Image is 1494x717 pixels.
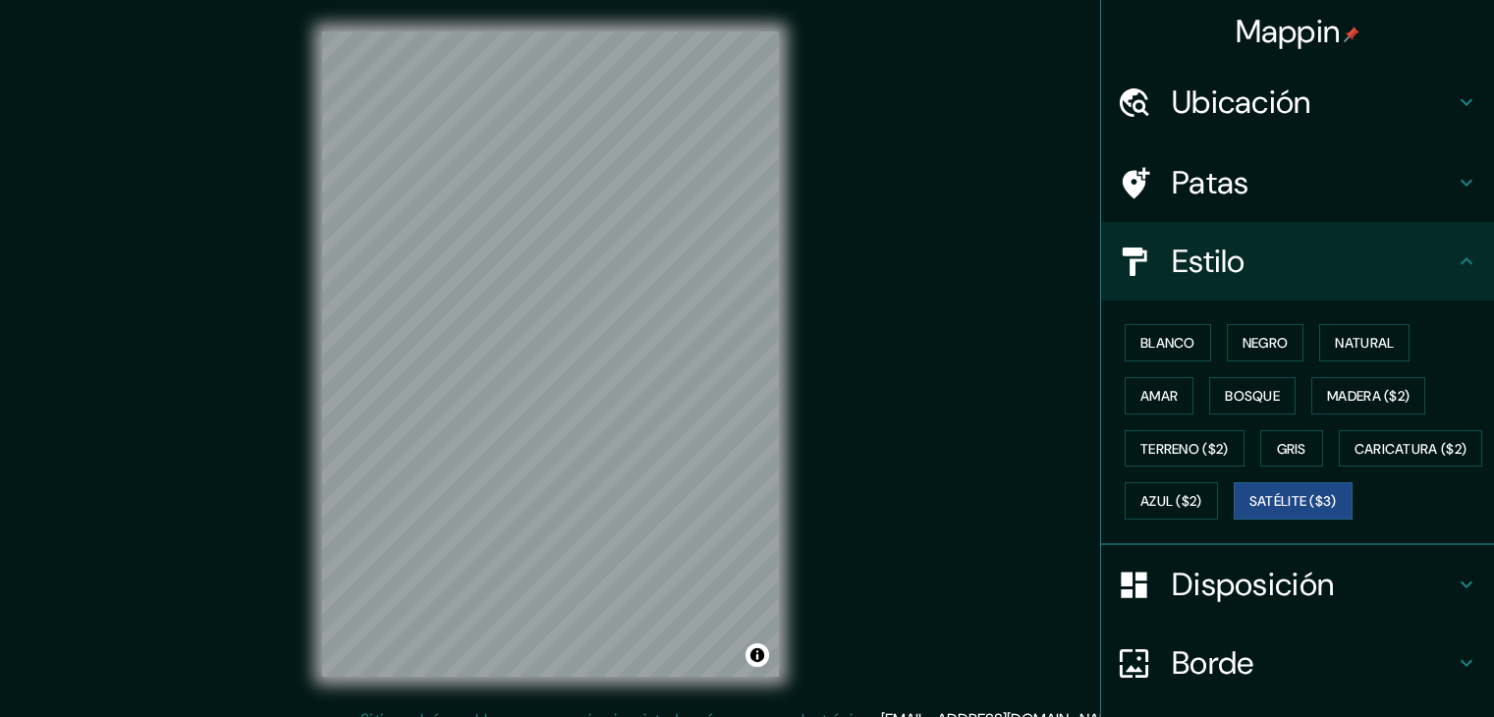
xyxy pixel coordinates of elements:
font: Caricatura ($2) [1355,440,1467,458]
button: Bosque [1209,377,1296,414]
div: Estilo [1101,222,1494,301]
div: Borde [1101,624,1494,702]
button: Natural [1319,324,1410,361]
iframe: Lanzador de widgets de ayuda [1319,640,1472,695]
font: Blanco [1140,334,1195,352]
font: Madera ($2) [1327,387,1410,405]
font: Negro [1243,334,1289,352]
font: Natural [1335,334,1394,352]
font: Satélite ($3) [1249,493,1337,511]
button: Terreno ($2) [1125,430,1245,468]
font: Bosque [1225,387,1280,405]
font: Borde [1172,642,1254,684]
div: Patas [1101,143,1494,222]
button: Madera ($2) [1311,377,1425,414]
font: Amar [1140,387,1178,405]
button: Blanco [1125,324,1211,361]
font: Patas [1172,162,1249,203]
font: Ubicación [1172,82,1311,123]
font: Terreno ($2) [1140,440,1229,458]
div: Ubicación [1101,63,1494,141]
font: Gris [1277,440,1306,458]
button: Activar o desactivar atribución [746,643,769,667]
button: Negro [1227,324,1304,361]
canvas: Mapa [322,31,779,677]
button: Gris [1260,430,1323,468]
div: Disposición [1101,545,1494,624]
img: pin-icon.png [1344,27,1359,42]
button: Amar [1125,377,1193,414]
font: Mappin [1236,11,1341,52]
font: Disposición [1172,564,1334,605]
button: Caricatura ($2) [1339,430,1483,468]
font: Azul ($2) [1140,493,1202,511]
font: Estilo [1172,241,1245,282]
button: Azul ($2) [1125,482,1218,520]
button: Satélite ($3) [1234,482,1353,520]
